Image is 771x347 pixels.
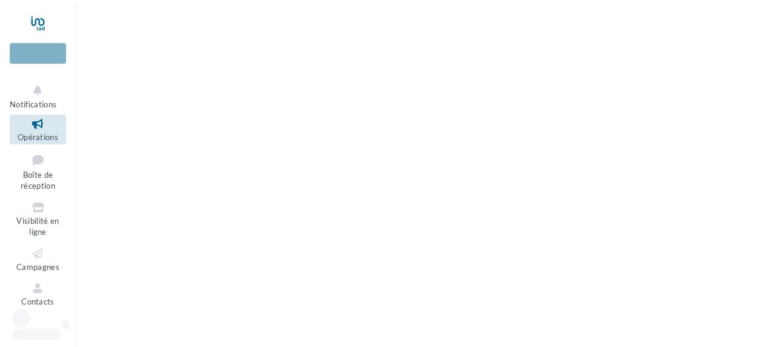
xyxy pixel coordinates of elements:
[21,170,55,191] span: Boîte de réception
[10,198,66,240] a: Visibilité en ligne
[10,99,56,109] span: Notifications
[16,216,59,237] span: Visibilité en ligne
[10,279,66,309] a: Contacts
[16,262,59,272] span: Campagnes
[21,297,55,306] span: Contacts
[10,244,66,274] a: Campagnes
[10,43,66,64] div: Nouvelle campagne
[10,149,66,194] a: Boîte de réception
[10,115,66,144] a: Opérations
[18,132,58,142] span: Opérations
